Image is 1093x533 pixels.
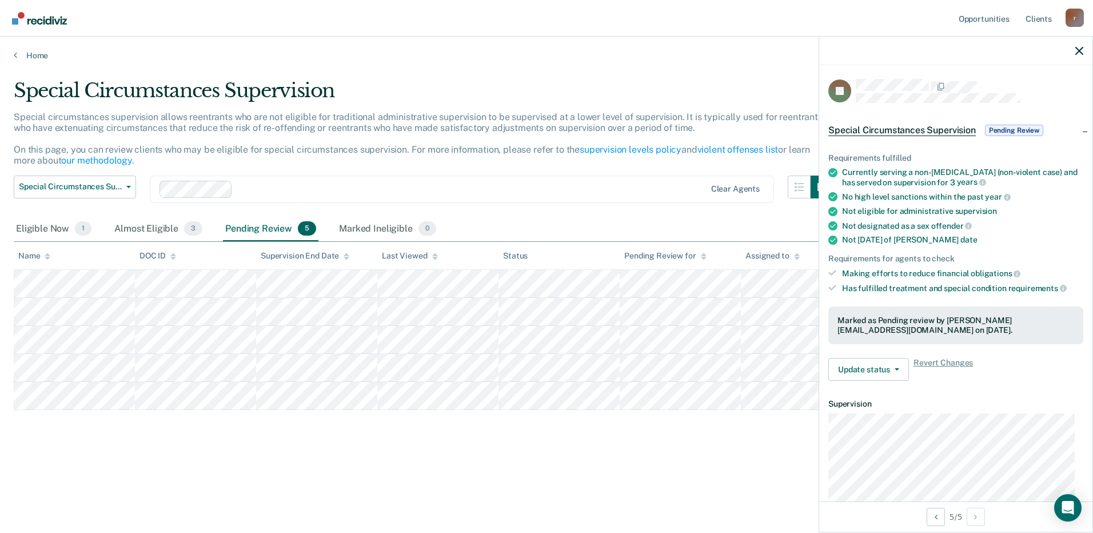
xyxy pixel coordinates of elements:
[842,206,1083,216] div: Not eligible for administrative
[1066,9,1084,27] button: Profile dropdown button
[842,283,1083,293] div: Has fulfilled treatment and special condition
[14,79,833,112] div: Special Circumstances Supervision
[503,251,528,261] div: Status
[955,206,997,216] span: supervision
[112,217,205,242] div: Almost Eligible
[61,155,132,166] a: our methodology
[957,177,986,186] span: years
[75,221,91,236] span: 1
[1054,494,1082,522] div: Open Intercom Messenger
[842,221,1083,231] div: Not designated as a sex
[842,268,1083,279] div: Making efforts to reduce financial
[842,192,1083,202] div: No high level sanctions within the past
[580,144,681,155] a: supervision levels policy
[842,168,1083,187] div: Currently serving a non-[MEDICAL_DATA] (non-violent case) and has served on supervision for 3
[931,221,972,230] span: offender
[960,235,977,244] span: date
[382,251,437,261] div: Last Viewed
[14,217,94,242] div: Eligible Now
[914,358,973,381] span: Revert Changes
[18,251,50,261] div: Name
[828,153,1083,163] div: Requirements fulfilled
[337,217,438,242] div: Marked Ineligible
[967,508,985,526] button: Next Opportunity
[828,125,976,136] span: Special Circumstances Supervision
[745,251,799,261] div: Assigned to
[971,269,1020,278] span: obligations
[14,50,1079,61] a: Home
[842,235,1083,245] div: Not [DATE] of [PERSON_NAME]
[418,221,436,236] span: 0
[298,221,316,236] span: 5
[828,254,1083,264] div: Requirements for agents to check
[697,144,779,155] a: violent offenses list
[819,502,1092,532] div: 5 / 5
[139,251,176,261] div: DOC ID
[711,184,760,194] div: Clear agents
[985,192,1010,201] span: year
[927,508,945,526] button: Previous Opportunity
[828,399,1083,409] dt: Supervision
[223,217,318,242] div: Pending Review
[1066,9,1084,27] div: r
[14,112,823,166] p: Special circumstances supervision allows reentrants who are not eligible for traditional administ...
[828,358,909,381] button: Update status
[19,182,122,192] span: Special Circumstances Supervision
[837,316,1074,335] div: Marked as Pending review by [PERSON_NAME][EMAIL_ADDRESS][DOMAIN_NAME] on [DATE].
[819,112,1092,149] div: Special Circumstances SupervisionPending Review
[261,251,349,261] div: Supervision End Date
[624,251,706,261] div: Pending Review for
[12,12,67,25] img: Recidiviz
[1008,284,1067,293] span: requirements
[184,221,202,236] span: 3
[985,125,1043,136] span: Pending Review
